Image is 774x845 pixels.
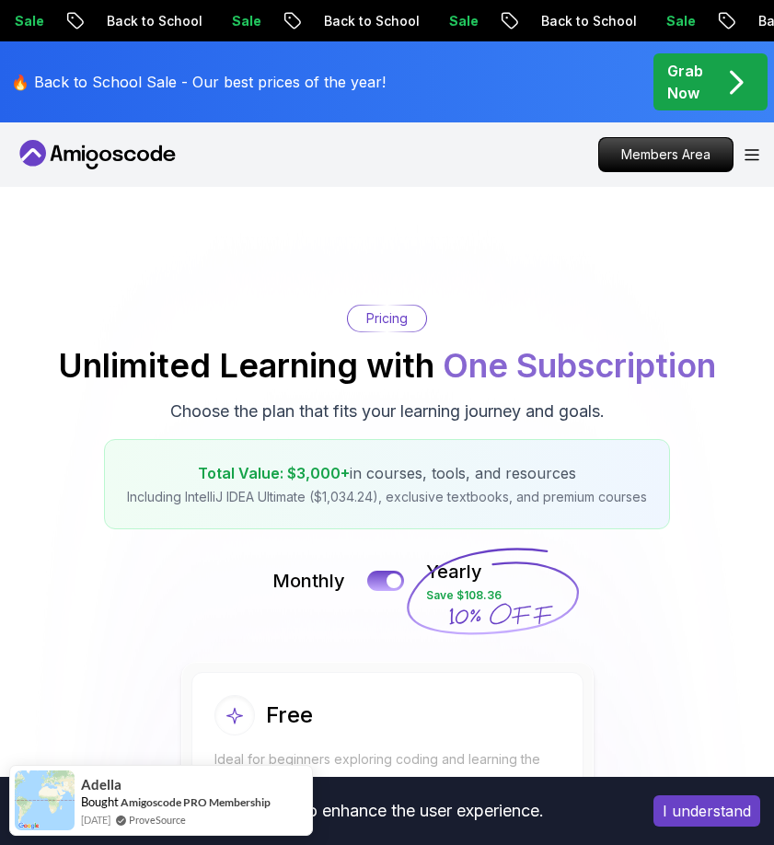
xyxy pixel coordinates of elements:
p: Grab Now [667,60,703,104]
a: ProveSource [129,812,186,828]
img: provesource social proof notification image [15,770,75,830]
span: [DATE] [81,812,110,828]
button: Open Menu [745,149,759,161]
p: Ideal for beginners exploring coding and learning the basics for free. [214,750,560,787]
p: in courses, tools, and resources [127,462,647,484]
p: Sale [215,12,274,30]
a: Amigoscode PRO Membership [121,795,271,809]
span: Total Value: $3,000+ [198,464,350,482]
span: Bought [81,794,119,809]
p: Sale [433,12,491,30]
h2: Free [266,700,313,730]
p: Choose the plan that fits your learning journey and goals. [170,399,605,424]
p: Pricing [366,309,408,328]
p: 🔥 Back to School Sale - Our best prices of the year! [11,71,386,93]
p: Members Area [599,138,733,171]
h2: Unlimited Learning with [58,347,716,384]
p: Back to School [525,12,650,30]
div: This website uses cookies to enhance the user experience. [14,791,626,831]
p: Including IntelliJ IDEA Ultimate ($1,034.24), exclusive textbooks, and premium courses [127,488,647,506]
p: Back to School [307,12,433,30]
p: Monthly [272,568,345,594]
p: Back to School [90,12,215,30]
p: Sale [650,12,709,30]
span: One Subscription [443,345,716,386]
button: Accept cookies [653,795,760,827]
span: Adella [81,777,121,793]
a: Members Area [598,137,734,172]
